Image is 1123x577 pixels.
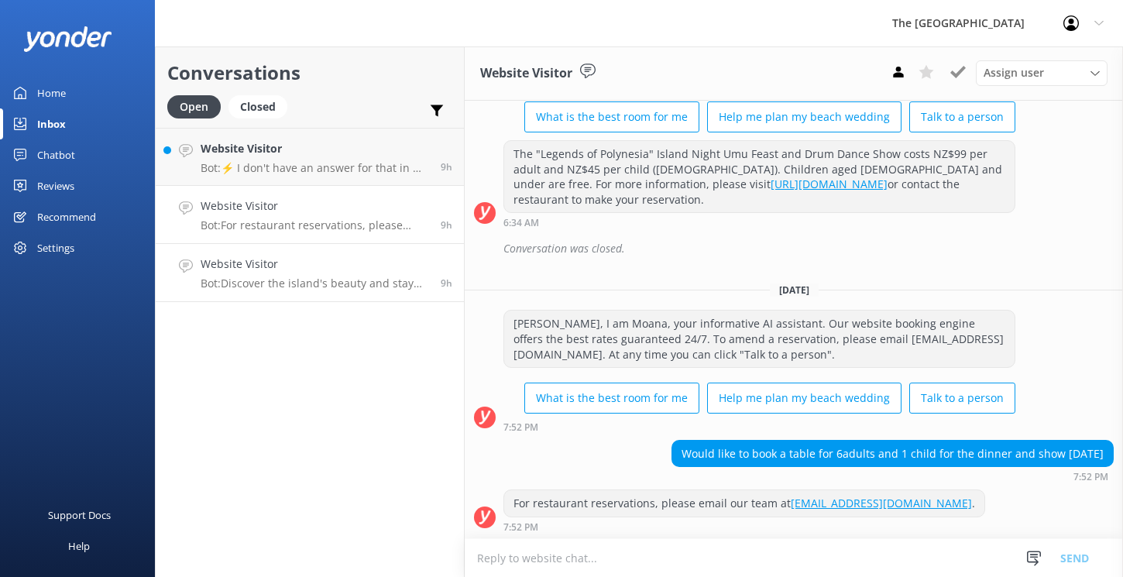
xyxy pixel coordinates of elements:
[771,177,888,191] a: [URL][DOMAIN_NAME]
[524,383,699,414] button: What is the best room for me
[672,441,1113,467] div: Would like to book a table for 6adults and 1 child for the dinner and show [DATE]
[201,161,429,175] p: Bot: ⚡ I don't have an answer for that in my knowledge base. Please try and rephrase your questio...
[504,141,1015,212] div: The "Legends of Polynesia" Island Night Umu Feast and Drum Dance Show costs NZ$99 per adult and N...
[770,283,819,297] span: [DATE]
[976,60,1108,85] div: Assign User
[68,531,90,562] div: Help
[201,218,429,232] p: Bot: For restaurant reservations, please email our team at [EMAIL_ADDRESS][DOMAIN_NAME].
[167,58,452,88] h2: Conversations
[504,490,984,517] div: For restaurant reservations, please email our team at .
[37,232,74,263] div: Settings
[707,101,901,132] button: Help me plan my beach wedding
[201,276,429,290] p: Bot: Discover the island's beauty and stay active by renting bicycles at your leisure. Contact Ad...
[37,139,75,170] div: Chatbot
[909,101,1015,132] button: Talk to a person
[48,500,111,531] div: Support Docs
[156,186,464,244] a: Website VisitorBot:For restaurant reservations, please email our team at [EMAIL_ADDRESS][DOMAIN_N...
[37,108,66,139] div: Inbox
[167,98,228,115] a: Open
[524,101,699,132] button: What is the best room for me
[503,217,1015,228] div: Aug 26 2025 12:34pm (UTC -10:00) Pacific/Honolulu
[156,244,464,302] a: Website VisitorBot:Discover the island's beauty and stay active by renting bicycles at your leisu...
[441,218,452,232] span: Aug 30 2025 01:52am (UTC -10:00) Pacific/Honolulu
[441,160,452,173] span: Aug 30 2025 01:53am (UTC -10:00) Pacific/Honolulu
[504,311,1015,367] div: [PERSON_NAME], I am Moana, your informative AI assistant. Our website booking engine offers the b...
[474,235,1114,262] div: 2025-08-27T05:17:58.855
[228,95,287,118] div: Closed
[503,218,539,228] strong: 6:34 AM
[37,201,96,232] div: Recommend
[37,170,74,201] div: Reviews
[201,256,429,273] h4: Website Visitor
[156,128,464,186] a: Website VisitorBot:⚡ I don't have an answer for that in my knowledge base. Please try and rephras...
[503,523,538,532] strong: 7:52 PM
[503,423,538,432] strong: 7:52 PM
[707,383,901,414] button: Help me plan my beach wedding
[1073,472,1108,482] strong: 7:52 PM
[791,496,972,510] a: [EMAIL_ADDRESS][DOMAIN_NAME]
[37,77,66,108] div: Home
[167,95,221,118] div: Open
[909,383,1015,414] button: Talk to a person
[441,276,452,290] span: Aug 30 2025 01:10am (UTC -10:00) Pacific/Honolulu
[671,471,1114,482] div: Aug 30 2025 01:52am (UTC -10:00) Pacific/Honolulu
[984,64,1044,81] span: Assign user
[503,235,1114,262] div: Conversation was closed.
[23,26,112,52] img: yonder-white-logo.png
[201,197,429,215] h4: Website Visitor
[503,421,1015,432] div: Aug 30 2025 01:52am (UTC -10:00) Pacific/Honolulu
[228,98,295,115] a: Closed
[503,521,985,532] div: Aug 30 2025 01:52am (UTC -10:00) Pacific/Honolulu
[201,140,429,157] h4: Website Visitor
[480,64,572,84] h3: Website Visitor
